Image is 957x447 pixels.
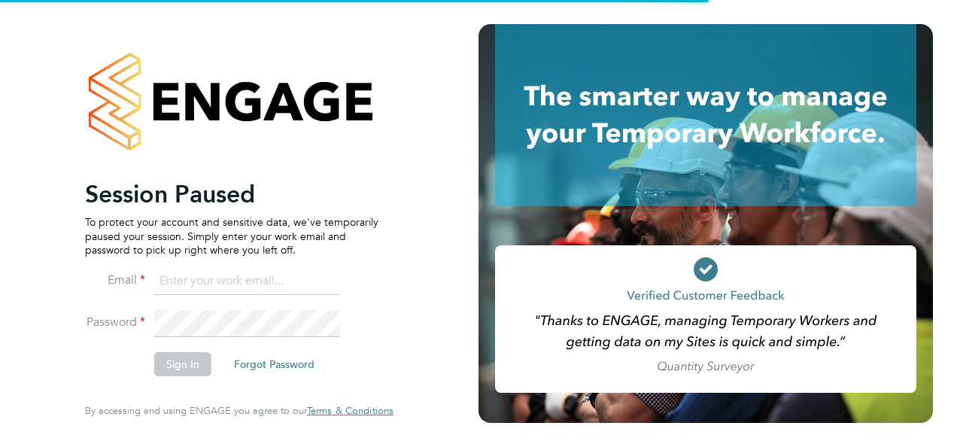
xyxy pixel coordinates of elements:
[85,179,378,209] h2: Session Paused
[307,404,393,417] span: Terms & Conditions
[85,215,378,257] p: To protect your account and sensitive data, we've temporarily paused your session. Simply enter y...
[154,352,211,376] button: Sign In
[85,315,145,330] label: Password
[222,352,327,376] button: Forgot Password
[85,404,393,417] span: By accessing and using ENGAGE you agree to our
[154,268,340,295] input: Enter your work email...
[85,272,145,288] label: Email
[307,405,393,417] a: Terms & Conditions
